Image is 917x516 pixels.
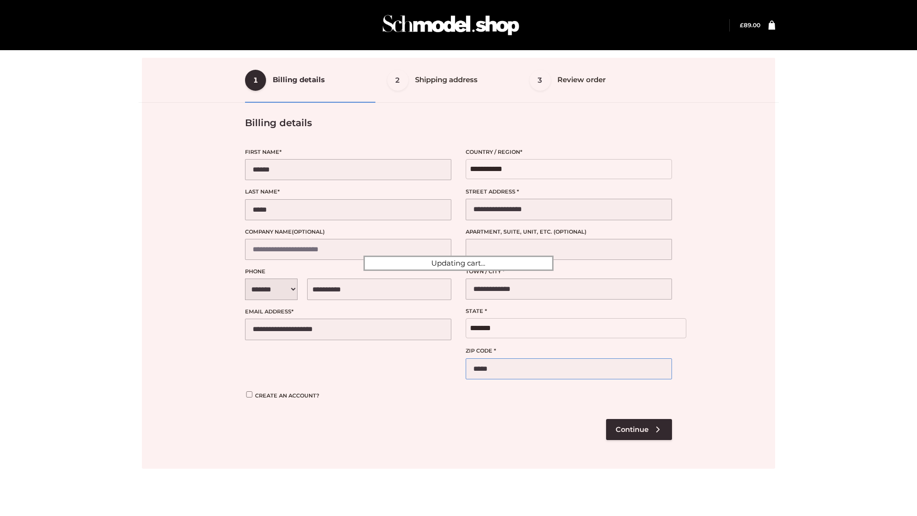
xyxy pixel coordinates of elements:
bdi: 89.00 [740,21,760,29]
div: Updating cart... [363,256,554,271]
a: £89.00 [740,21,760,29]
img: Schmodel Admin 964 [379,6,522,44]
span: £ [740,21,744,29]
